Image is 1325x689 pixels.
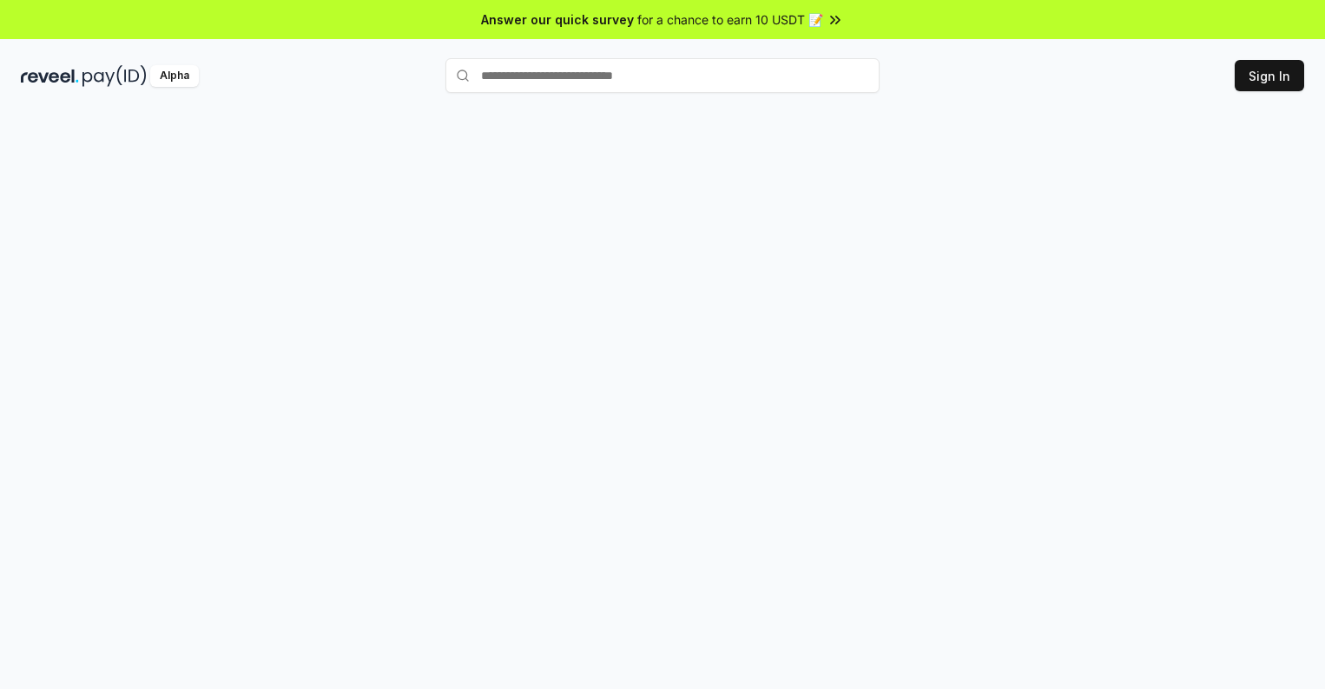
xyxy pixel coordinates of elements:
[637,10,823,29] span: for a chance to earn 10 USDT 📝
[1235,60,1304,91] button: Sign In
[21,65,79,87] img: reveel_dark
[150,65,199,87] div: Alpha
[82,65,147,87] img: pay_id
[481,10,634,29] span: Answer our quick survey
